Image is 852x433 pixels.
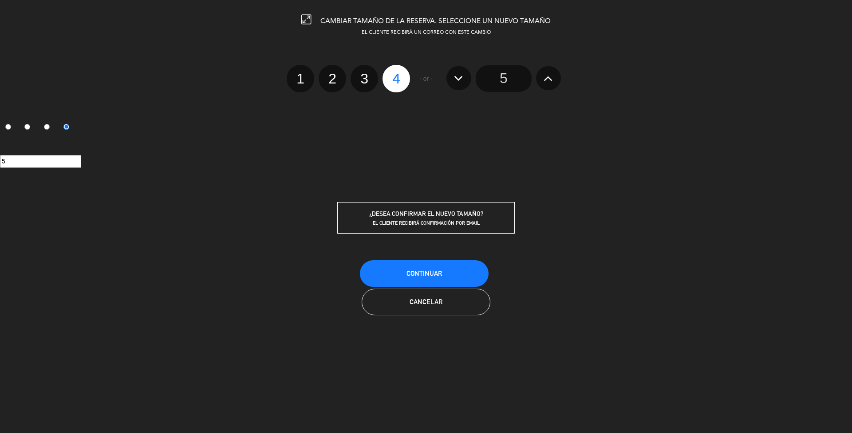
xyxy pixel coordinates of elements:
[362,289,490,315] button: Cancelar
[319,65,346,92] label: 2
[63,124,69,130] input: 4
[410,298,442,306] span: Cancelar
[20,120,39,135] label: 2
[406,270,442,277] span: Continuar
[58,120,78,135] label: 4
[362,30,491,35] span: EL CLIENTE RECIBIRÁ UN CORREO CON ESTE CAMBIO
[351,65,378,92] label: 3
[44,124,50,130] input: 3
[373,220,480,226] span: EL CLIENTE RECIBIRÁ CONFIRMACIÓN POR EMAIL
[419,74,433,84] span: - or -
[287,65,314,92] label: 1
[39,120,59,135] label: 3
[360,260,489,287] button: Continuar
[24,124,30,130] input: 2
[369,210,483,217] span: ¿DESEA CONFIRMAR EL NUEVO TAMAÑO?
[320,18,551,25] span: CAMBIAR TAMAÑO DE LA RESERVA. SELECCIONE UN NUEVO TAMAÑO
[5,124,11,130] input: 1
[383,65,410,92] label: 4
